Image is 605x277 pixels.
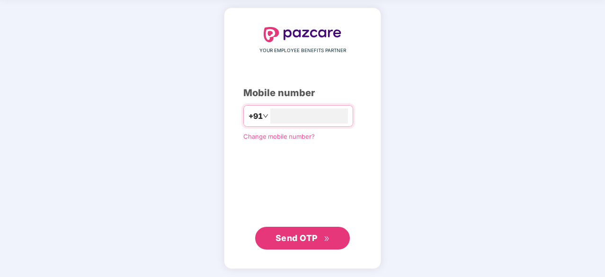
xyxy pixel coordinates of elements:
[243,133,315,140] a: Change mobile number?
[259,47,346,54] span: YOUR EMPLOYEE BENEFITS PARTNER
[276,233,318,243] span: Send OTP
[255,227,350,250] button: Send OTPdouble-right
[324,236,330,242] span: double-right
[243,86,362,100] div: Mobile number
[249,110,263,122] span: +91
[264,27,341,42] img: logo
[263,113,268,119] span: down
